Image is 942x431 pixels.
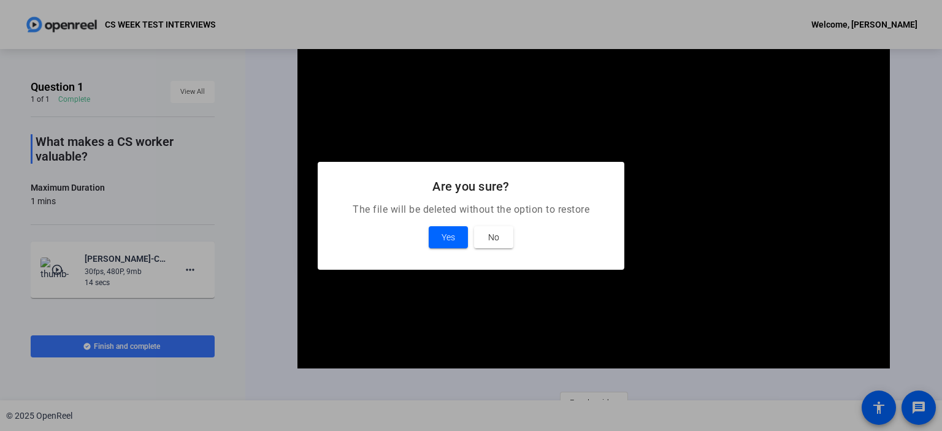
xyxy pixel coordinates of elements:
[474,226,513,248] button: No
[442,230,455,245] span: Yes
[488,230,499,245] span: No
[429,226,468,248] button: Yes
[332,177,610,196] h2: Are you sure?
[332,202,610,217] p: The file will be deleted without the option to restore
